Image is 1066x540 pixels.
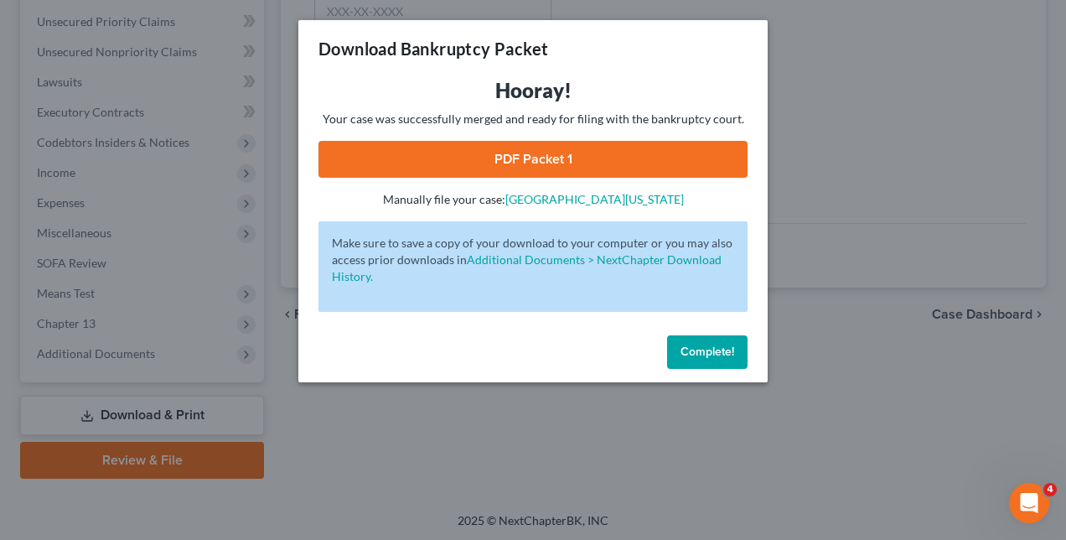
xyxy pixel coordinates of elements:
a: [GEOGRAPHIC_DATA][US_STATE] [505,192,684,206]
h3: Hooray! [318,77,748,104]
a: PDF Packet 1 [318,141,748,178]
button: Complete! [667,335,748,369]
span: Complete! [680,345,734,359]
p: Your case was successfully merged and ready for filing with the bankruptcy court. [318,111,748,127]
span: 4 [1043,483,1057,496]
h3: Download Bankruptcy Packet [318,37,548,60]
a: Additional Documents > NextChapter Download History. [332,252,722,283]
p: Make sure to save a copy of your download to your computer or you may also access prior downloads in [332,235,734,285]
iframe: Intercom live chat [1009,483,1049,523]
p: Manually file your case: [318,191,748,208]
